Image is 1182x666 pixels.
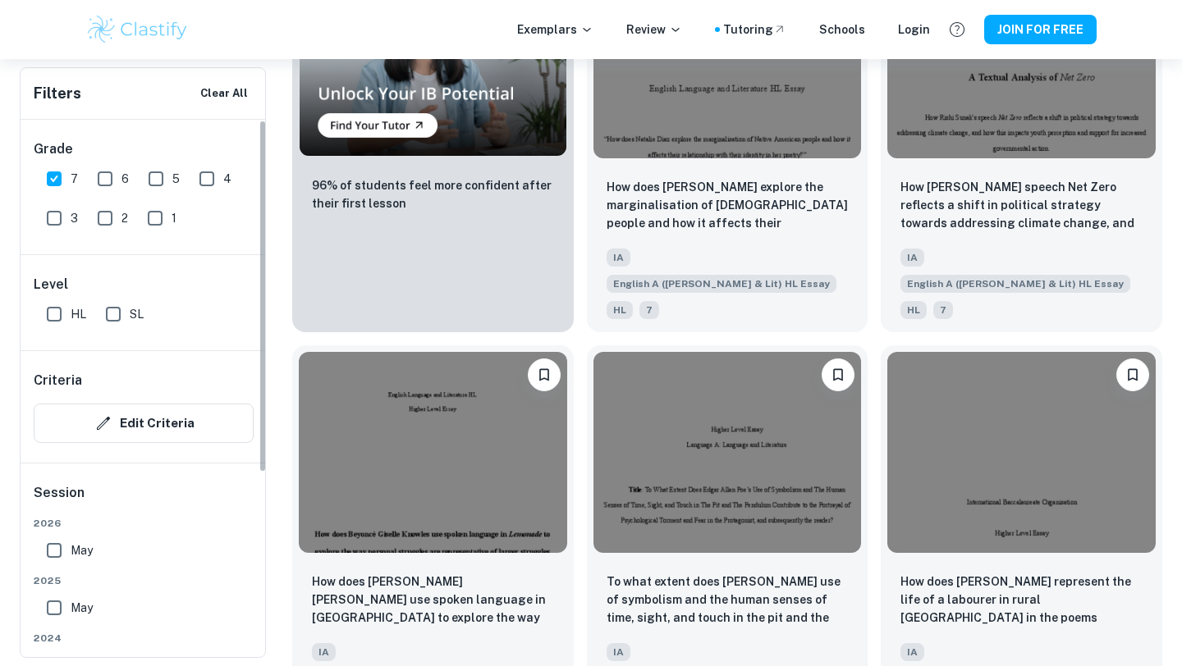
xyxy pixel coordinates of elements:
span: IA [900,249,924,267]
span: HL [71,305,86,323]
span: IA [312,643,336,661]
p: Review [626,21,682,39]
span: 2025 [34,573,254,588]
span: 7 [933,301,953,319]
p: Exemplars [517,21,593,39]
img: English A (Lang & Lit) HL Essay IA example thumbnail: How does Beyoncé Giselle Knowles use spo [299,352,567,553]
button: JOIN FOR FREE [984,15,1097,44]
h6: Session [34,483,254,516]
span: 4 [223,170,231,188]
button: Please log in to bookmark exemplars [822,358,854,391]
button: Help and Feedback [943,16,971,43]
span: 7 [71,170,78,188]
span: IA [607,249,630,267]
span: IA [900,643,924,661]
span: 2026 [34,516,254,531]
p: To what extent does Edgar Allan Poe's use of symbolism and the human senses of time, sight, and t... [607,572,849,628]
img: English A (Lang & Lit) HL Essay IA example thumbnail: How does Robert Frost represent the life [887,352,1156,553]
button: Please log in to bookmark exemplars [528,358,561,391]
span: English A ([PERSON_NAME] & Lit) HL Essay [607,275,836,293]
a: Login [898,21,930,39]
button: Please log in to bookmark exemplars [1116,358,1149,391]
img: Clastify logo [85,13,190,46]
span: HL [607,301,633,319]
p: How Rishi Sunak's speech Net Zero reflects a shift in political strategy towards addressing clima... [900,178,1143,234]
span: 7 [639,301,659,319]
h6: Level [34,275,254,294]
h6: Criteria [34,371,82,390]
p: How does Natalie Diaz explore the marginalisation of Native American people and how it affects th... [607,178,849,234]
span: SL [130,305,144,323]
p: How does Robert Frost represent the life of a labourer in rural America in the poems ‘Servant to ... [900,572,1143,628]
span: May [71,599,93,617]
button: Clear All [196,81,252,106]
p: 96% of students feel more confident after their first lesson [312,176,554,212]
p: How does Beyoncé Giselle Knowles use spoken language in Lemonade to explore the way personal stru... [312,572,554,628]
span: 3 [71,209,78,227]
span: 2024 [34,631,254,645]
span: 2 [121,209,128,227]
a: Schools [819,21,865,39]
span: May [71,541,93,559]
a: Tutoring [723,21,786,39]
span: 5 [172,170,180,188]
h6: Grade [34,139,254,159]
span: IA [607,643,630,661]
h6: Filters [34,82,81,105]
img: English A (Lang & Lit) HL Essay IA example thumbnail: To what extent does Edgar Allan Poe's us [593,352,862,553]
button: Edit Criteria [34,404,254,443]
span: 1 [172,209,176,227]
span: 6 [121,170,129,188]
span: HL [900,301,927,319]
span: English A ([PERSON_NAME] & Lit) HL Essay [900,275,1130,293]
